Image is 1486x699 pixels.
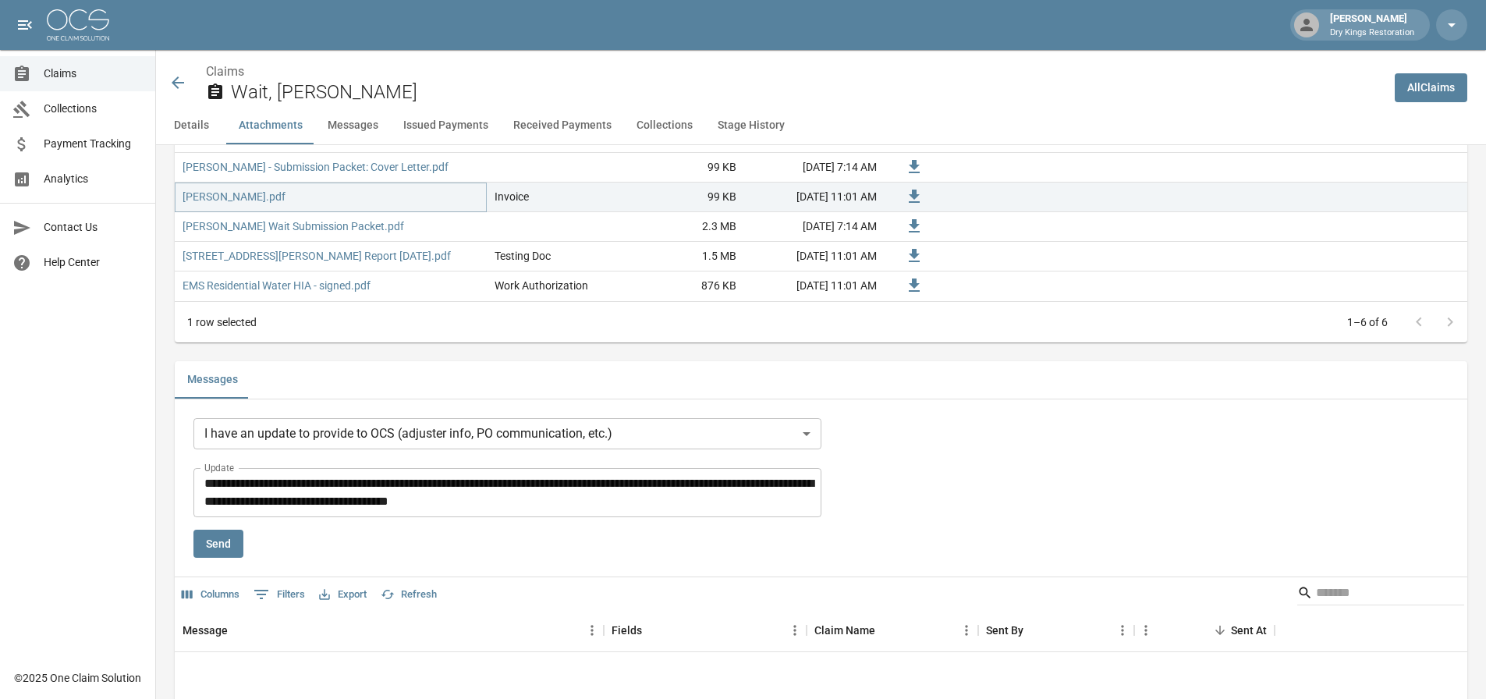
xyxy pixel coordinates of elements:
[1324,11,1420,39] div: [PERSON_NAME]
[183,159,449,175] a: [PERSON_NAME] - Submission Packet: Cover Letter.pdf
[44,101,143,117] span: Collections
[183,189,285,204] a: [PERSON_NAME].pdf
[231,81,1382,104] h2: Wait, [PERSON_NAME]
[501,107,624,144] button: Received Payments
[44,136,143,152] span: Payment Tracking
[1231,609,1267,652] div: Sent At
[642,619,664,641] button: Sort
[44,66,143,82] span: Claims
[744,242,885,271] div: [DATE] 11:01 AM
[1330,27,1414,40] p: Dry Kings Restoration
[183,609,228,652] div: Message
[44,171,143,187] span: Analytics
[44,254,143,271] span: Help Center
[1111,619,1134,642] button: Menu
[744,183,885,212] div: [DATE] 11:01 AM
[1134,609,1275,652] div: Sent At
[175,361,1467,399] div: related-list tabs
[627,242,744,271] div: 1.5 MB
[315,583,371,607] button: Export
[377,583,441,607] button: Refresh
[1134,619,1158,642] button: Menu
[187,314,257,330] div: 1 row selected
[44,219,143,236] span: Contact Us
[955,619,978,642] button: Menu
[495,278,588,293] div: Work Authorization
[624,107,705,144] button: Collections
[744,212,885,242] div: [DATE] 7:14 AM
[175,361,250,399] button: Messages
[875,619,897,641] button: Sort
[744,153,885,183] div: [DATE] 7:14 AM
[1023,619,1045,641] button: Sort
[183,248,451,264] a: [STREET_ADDRESS][PERSON_NAME] Report [DATE].pdf
[495,189,529,204] div: Invoice
[604,609,807,652] div: Fields
[178,583,243,607] button: Select columns
[627,271,744,301] div: 876 KB
[206,62,1382,81] nav: breadcrumb
[986,609,1023,652] div: Sent By
[226,107,315,144] button: Attachments
[580,619,604,642] button: Menu
[193,530,243,559] button: Send
[627,183,744,212] div: 99 KB
[228,619,250,641] button: Sort
[206,64,244,79] a: Claims
[783,619,807,642] button: Menu
[705,107,797,144] button: Stage History
[744,271,885,301] div: [DATE] 11:01 AM
[495,248,551,264] div: Testing Doc
[156,107,1486,144] div: anchor tabs
[612,609,642,652] div: Fields
[183,278,371,293] a: EMS Residential Water HIA - signed.pdf
[9,9,41,41] button: open drawer
[14,670,141,686] div: © 2025 One Claim Solution
[193,418,821,449] div: I have an update to provide to OCS (adjuster info, PO communication, etc.)
[47,9,109,41] img: ocs-logo-white-transparent.png
[183,218,404,234] a: [PERSON_NAME] Wait Submission Packet.pdf
[627,153,744,183] div: 99 KB
[175,609,604,652] div: Message
[315,107,391,144] button: Messages
[1395,73,1467,102] a: AllClaims
[250,582,309,607] button: Show filters
[978,609,1134,652] div: Sent By
[1347,314,1388,330] p: 1–6 of 6
[1297,580,1464,609] div: Search
[627,212,744,242] div: 2.3 MB
[391,107,501,144] button: Issued Payments
[1209,619,1231,641] button: Sort
[156,107,226,144] button: Details
[204,461,234,474] label: Update
[814,609,875,652] div: Claim Name
[807,609,978,652] div: Claim Name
